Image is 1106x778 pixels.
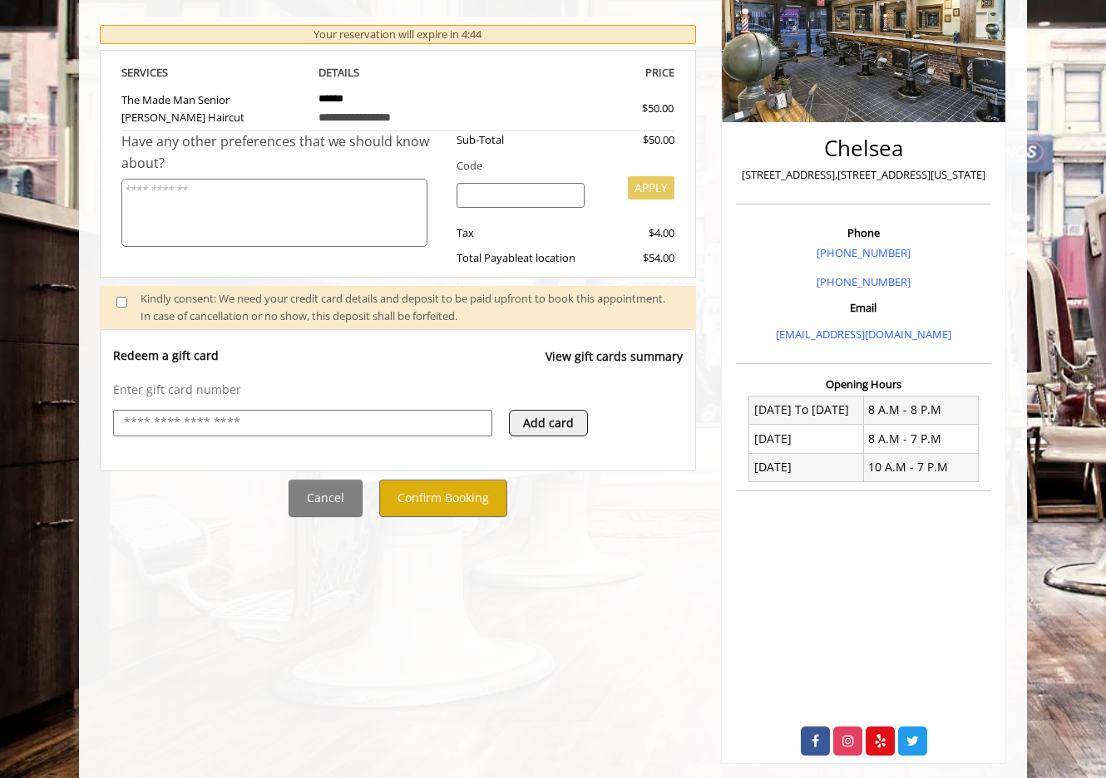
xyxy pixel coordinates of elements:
[817,245,911,260] a: [PHONE_NUMBER]
[121,131,444,174] div: Have any other preferences that we should know about?
[736,378,991,390] h3: Opening Hours
[113,347,219,364] p: Redeem a gift card
[628,176,674,199] button: APPLY
[121,82,306,131] td: The Made Man Senior [PERSON_NAME] Haircut
[289,480,363,517] button: Cancel
[817,274,911,289] a: [PHONE_NUMBER]
[749,396,864,424] td: [DATE] To [DATE]
[444,157,674,175] div: Code
[749,453,864,481] td: [DATE]
[597,131,674,149] div: $50.00
[444,249,598,267] div: Total Payable
[100,25,696,44] div: Your reservation will expire in 4:44
[740,166,987,184] p: [STREET_ADDRESS],[STREET_ADDRESS][US_STATE]
[306,63,491,82] th: DETAILS
[776,327,951,342] a: [EMAIL_ADDRESS][DOMAIN_NAME]
[523,250,575,265] span: at location
[444,131,598,149] div: Sub-Total
[162,65,168,80] span: S
[546,347,683,382] a: View gift cards summary
[490,63,674,82] th: PRICE
[863,453,978,481] td: 10 A.M - 7 P.M
[113,382,683,398] p: Enter gift card number
[141,290,679,325] div: Kindly consent: We need your credit card details and deposit to be paid upfront to book this appo...
[863,425,978,453] td: 8 A.M - 7 P.M
[379,480,507,517] button: Confirm Booking
[509,410,588,436] button: Add card
[863,396,978,424] td: 8 A.M - 8 P.M
[597,224,674,242] div: $4.00
[582,100,674,117] div: $50.00
[740,227,987,239] h3: Phone
[740,302,987,313] h3: Email
[740,136,987,160] h2: Chelsea
[597,249,674,267] div: $54.00
[121,63,306,82] th: SERVICE
[444,224,598,242] div: Tax
[749,425,864,453] td: [DATE]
